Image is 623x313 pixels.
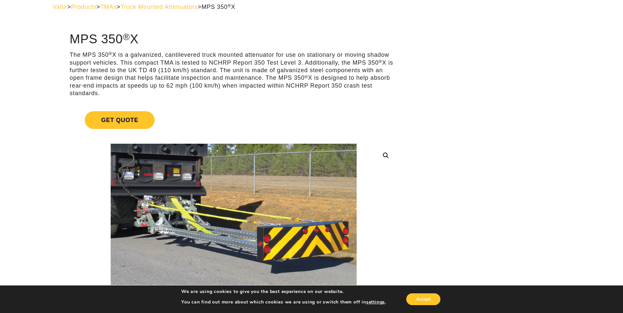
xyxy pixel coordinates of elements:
p: The MPS 350 X is a galvanized, cantilevered truck mounted attenuator for use on stationary or mov... [70,51,398,97]
button: Accept [406,293,440,305]
a: Valtir [53,4,67,10]
span: MPS 350 X [201,4,235,10]
sup: ® [304,74,308,79]
div: > > > > [53,3,570,11]
span: Get Quote [85,111,155,129]
sup: ® [123,31,130,42]
button: settings [366,299,385,305]
sup: ® [109,51,112,56]
sup: ® [228,3,231,8]
p: We are using cookies to give you the best experience on our website. [181,289,386,295]
p: You can find out more about which cookies we are using or switch them off in . [181,299,386,305]
a: Products [71,4,96,10]
sup: ® [379,59,382,64]
h1: MPS 350 X [70,32,398,46]
a: Get Quote [70,103,398,137]
a: Truck Mounted Attenuators [121,4,198,10]
a: TMAs [100,4,117,10]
